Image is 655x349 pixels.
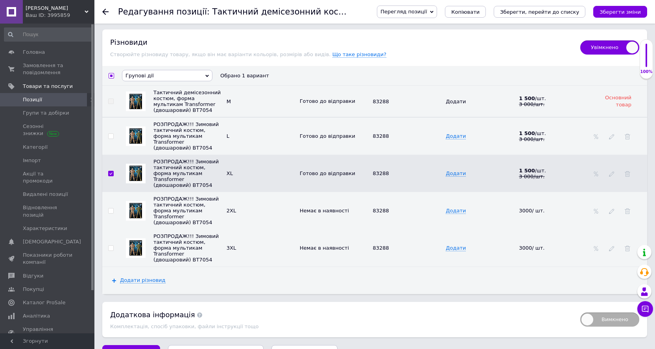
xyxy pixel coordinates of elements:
div: Додаткова інформація [110,310,572,320]
div: 3 000 / шт. [519,174,576,179]
span: Каталог ProSale [23,299,65,306]
td: Дані основного товару [225,86,298,117]
span: YUKI [26,5,85,12]
span: Видалені позиції [23,191,68,198]
input: Пошук [4,27,93,42]
li: Вентиляционные молнии на подмышках [24,37,177,46]
button: Копіювати [445,6,486,18]
li: Анатомічний крій [24,46,177,54]
p: Даний костюм SoftShell виготовлений з міцних і високотехнологічних нетканих матеріалів, тому прос... [8,97,193,122]
span: Додати [446,170,466,177]
button: Зберегти зміни [593,6,647,18]
span: РОЗПРОДАЖ!!! Зимовий тактичний костюм, форма мультикам Transformer (двошаровий) ВТ7054 [153,121,219,151]
span: 83288 [373,208,389,214]
span: Готово до відправки [300,98,355,104]
div: 3 000 / шт. [519,136,576,142]
span: 3000/ шт. [519,245,544,251]
span: Відгуки [23,272,43,280]
span: Сезонні знижки [23,123,73,137]
div: 100% Якість заповнення [640,39,653,79]
li: Накладні та прорізні кишені [24,54,177,62]
li: Зносостійкий та міцний матеріал [24,21,177,29]
span: Показники роботи компанії [23,252,73,266]
span: Головна [23,49,45,56]
strong: Особливості [8,8,46,15]
span: Відновлення позицій [23,204,73,218]
span: Обрано 1 вариант [220,73,269,79]
td: Дані основного товару [298,86,371,117]
span: РОЗПРОДАЖ!!! Зимовий тактичний костюм, форма мультикам Transformer (двошаровий) ВТ7054 [153,233,219,263]
span: Немає в наявності [300,245,349,251]
span: 83288 [373,99,389,104]
span: Додати різновид [120,277,166,283]
span: Дані основного товару [446,99,466,104]
span: Перегляд позиції [380,9,427,15]
div: Повернутися назад [102,9,109,15]
div: / шт. [519,95,588,101]
li: С одной стороны материал Софтшел [24,62,177,70]
b: 1 500 [519,168,535,174]
span: Управління сайтом [23,326,73,340]
span: Тактичний демісезонний костюм, форма мультикам Transformer (двошаровий) ВТ7054 [153,90,221,113]
i: Зберегти зміни [600,9,641,15]
div: Ваш ID: 3995859 [26,12,94,19]
span: Увімкнено [580,40,639,55]
span: 83288 [373,245,389,251]
li: Застібка - блискавка [24,29,177,37]
p: Данный костюм SoftShell изготовлен из прочных и высокотехнологичных нетканых материалов, поэтому ... [8,83,193,116]
li: Второй слой -флисовый отстегивается [24,70,177,79]
li: Другий шар -флісовий відстібається [24,70,177,78]
li: Износостойкий и прочный материал [24,21,177,29]
div: 3 000 / шт. [519,101,588,107]
span: Що таке різновиди? [332,51,387,58]
span: [DEMOGRAPHIC_DATA] [23,238,81,245]
body: Редактор, 12662D63-ADF9-4214-9CB6-E39988C3F4A1 [8,8,193,263]
strong: Опис [8,84,23,91]
body: Редактор, 99C37887-5C18-4F77-B122-9108CB3A4020 [8,8,193,256]
span: РОЗПРОДАЖ!!! Зимовий тактичний костюм, форма мультикам Transformer (двошаровий) ВТ7054 [153,159,219,188]
span: Основний товар [605,95,631,108]
b: 1 500 [519,130,535,136]
span: Створюйте різновиду товару, якщо він має варіанти кольорів, розмірів або видів. [110,51,332,57]
span: Готово до відправки [300,133,355,139]
h1: Редагування позиції: Тактичний демісезонний костюм, форма мультикам Transformer (двошаровий) ВТ7054 [118,7,590,16]
span: 2XL [227,208,236,214]
span: Товари та послуги [23,83,73,90]
span: Вимкнено [580,312,639,327]
b: 1 500 [519,95,535,101]
div: Різновиди [110,37,572,47]
span: 3000/ шт. [519,208,544,214]
li: Застежка - молния [24,29,177,38]
span: Характеристики [23,225,67,232]
span: РОЗПРОДАЖ!!! Зимовий тактичний костюм, форма мультикам Transformer (двошаровий) ВТ7054 [153,196,219,225]
span: 83288 [373,170,389,176]
li: Накладные и прорезные карманы [24,54,177,62]
span: Додати [446,245,466,251]
span: Аналітика [23,312,50,320]
td: Дані основного товару [517,86,590,117]
span: Групові дії [125,73,154,79]
div: / шт. [519,130,576,136]
span: XL [227,170,233,176]
span: Категорії [23,144,48,151]
li: З однієї сторони матеріал Софтшел [24,62,177,70]
button: Зберегти, перейти до списку [494,6,585,18]
li: Вентиляційні блискавки на пахвах [24,37,177,46]
strong: Особенности [8,9,42,15]
span: Додати [446,133,466,139]
span: 3XL [227,245,236,251]
div: / шт. [519,168,576,174]
span: Додати [446,208,466,214]
div: Комплектація, спосіб упаковки, файли інструкції тощо [110,323,572,329]
i: Зберегти, перейти до списку [500,9,579,15]
span: Позиції [23,96,42,103]
span: Групи та добірки [23,110,69,117]
span: M [227,99,231,104]
span: Копіювати [451,9,480,15]
div: 100% [640,69,653,75]
span: Готово до відправки [300,170,355,176]
button: Чат з покупцем [637,301,653,317]
td: Дані основного товару [371,86,444,117]
strong: Описание [8,84,33,90]
span: 83288 [373,133,389,139]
